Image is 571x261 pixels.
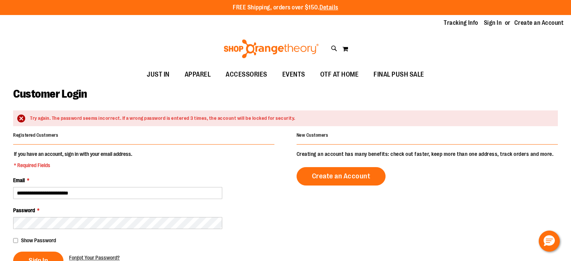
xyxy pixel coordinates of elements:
[312,172,371,180] span: Create an Account
[514,19,564,27] a: Create an Account
[484,19,502,27] a: Sign In
[366,66,432,83] a: FINAL PUSH SALE
[13,88,87,100] span: Customer Login
[13,177,25,183] span: Email
[374,66,424,83] span: FINAL PUSH SALE
[30,115,550,122] div: Try again. The password seems incorrect. If a wrong password is entered 3 times, the account will...
[282,66,305,83] span: EVENTS
[21,237,56,243] span: Show Password
[539,231,560,252] button: Hello, have a question? Let’s chat.
[313,66,366,83] a: OTF AT HOME
[218,66,275,83] a: ACCESSORIES
[297,150,558,158] p: Creating an account has many benefits: check out faster, keep more than one address, track orders...
[319,4,338,11] a: Details
[147,66,170,83] span: JUST IN
[69,255,120,261] span: Forgot Your Password?
[13,133,58,138] strong: Registered Customers
[13,150,133,169] legend: If you have an account, sign in with your email address.
[297,167,386,186] a: Create an Account
[14,161,132,169] span: * Required Fields
[223,39,320,58] img: Shop Orangetheory
[177,66,218,83] a: APPAREL
[139,66,177,83] a: JUST IN
[275,66,313,83] a: EVENTS
[297,133,328,138] strong: New Customers
[13,207,35,213] span: Password
[444,19,478,27] a: Tracking Info
[320,66,359,83] span: OTF AT HOME
[185,66,211,83] span: APPAREL
[233,3,338,12] p: FREE Shipping, orders over $150.
[226,66,267,83] span: ACCESSORIES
